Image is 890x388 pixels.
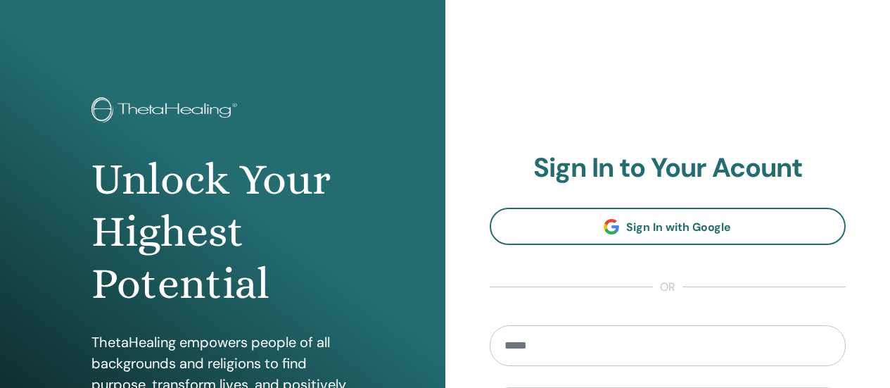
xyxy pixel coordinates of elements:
[626,220,731,234] span: Sign In with Google
[490,152,846,184] h2: Sign In to Your Acount
[653,279,682,296] span: or
[91,154,353,311] h1: Unlock Your Highest Potential
[490,208,846,245] a: Sign In with Google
